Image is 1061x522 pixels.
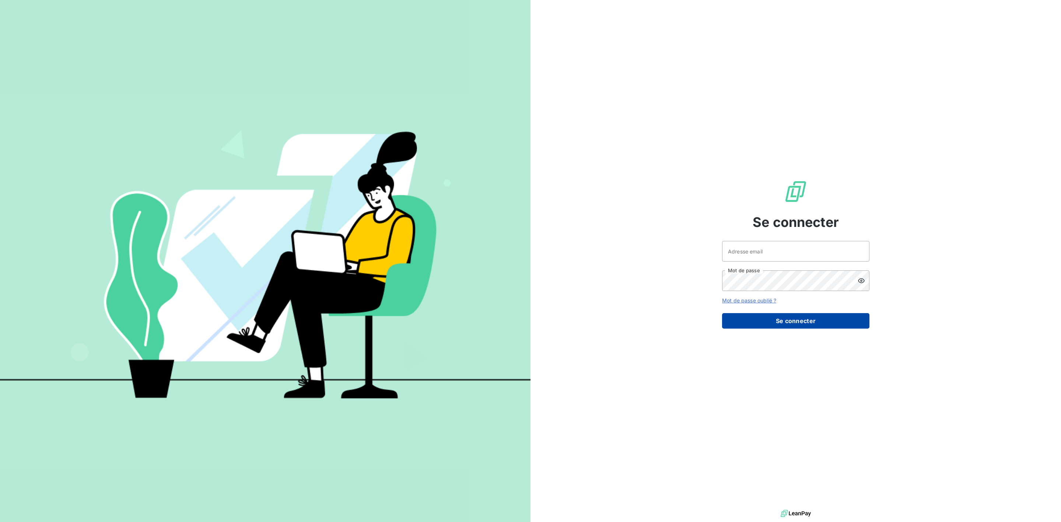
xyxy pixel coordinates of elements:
[722,297,776,304] a: Mot de passe oublié ?
[781,508,811,519] img: logo
[784,180,808,203] img: Logo LeanPay
[722,241,869,262] input: placeholder
[753,212,839,232] span: Se connecter
[722,313,869,329] button: Se connecter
